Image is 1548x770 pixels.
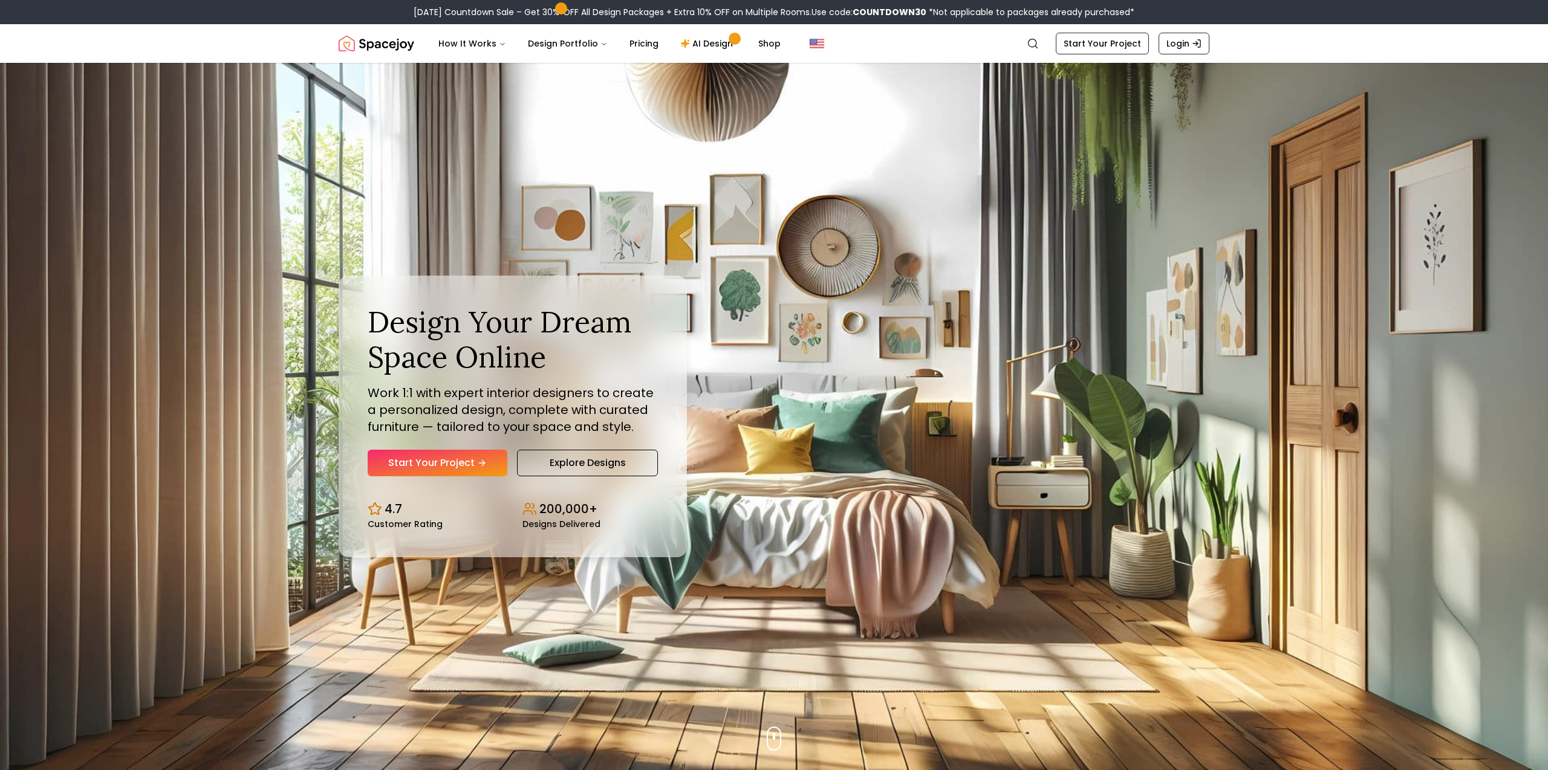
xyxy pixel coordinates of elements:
[671,31,746,56] a: AI Design
[518,31,617,56] button: Design Portfolio
[339,31,414,56] img: Spacejoy Logo
[926,6,1134,18] span: *Not applicable to packages already purchased*
[368,520,443,528] small: Customer Rating
[414,6,1134,18] div: [DATE] Countdown Sale – Get 30% OFF All Design Packages + Extra 10% OFF on Multiple Rooms.
[539,500,597,517] p: 200,000+
[522,520,600,528] small: Designs Delivered
[339,31,414,56] a: Spacejoy
[339,24,1209,63] nav: Global
[368,305,658,374] h1: Design Your Dream Space Online
[620,31,668,56] a: Pricing
[811,6,926,18] span: Use code:
[368,491,658,528] div: Design stats
[368,384,658,435] p: Work 1:1 with expert interior designers to create a personalized design, complete with curated fu...
[517,450,658,476] a: Explore Designs
[853,6,926,18] b: COUNTDOWN30
[429,31,516,56] button: How It Works
[1056,33,1149,54] a: Start Your Project
[1159,33,1209,54] a: Login
[810,36,824,51] img: United States
[429,31,790,56] nav: Main
[385,500,402,517] p: 4.7
[368,450,507,476] a: Start Your Project
[749,31,790,56] a: Shop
